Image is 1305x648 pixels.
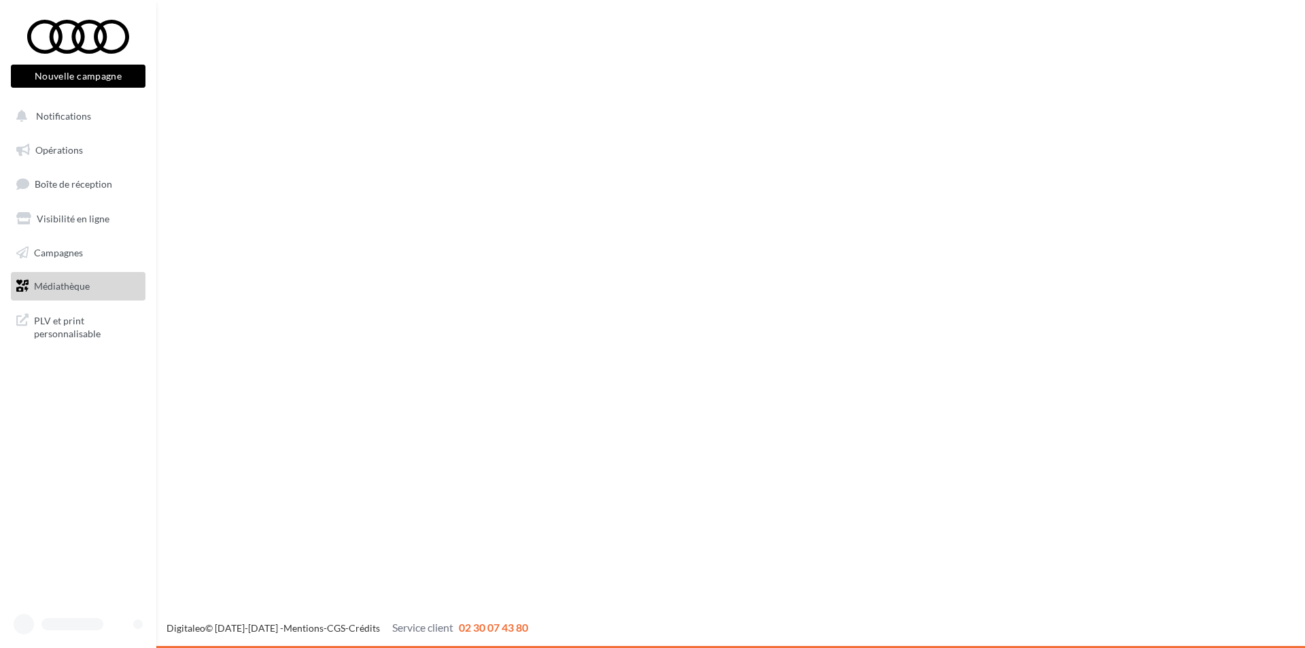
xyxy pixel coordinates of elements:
a: Mentions [283,622,324,634]
span: Médiathèque [34,280,90,292]
span: PLV et print personnalisable [34,311,140,341]
a: Crédits [349,622,380,634]
a: PLV et print personnalisable [8,306,148,346]
button: Notifications [8,102,143,131]
span: Opérations [35,144,83,156]
span: 02 30 07 43 80 [459,621,528,634]
a: Boîte de réception [8,169,148,199]
span: Notifications [36,110,91,122]
span: © [DATE]-[DATE] - - - [167,622,528,634]
a: CGS [327,622,345,634]
span: Service client [392,621,453,634]
span: Boîte de réception [35,178,112,190]
a: Opérations [8,136,148,165]
a: Campagnes [8,239,148,267]
span: Visibilité en ligne [37,213,109,224]
button: Nouvelle campagne [11,65,145,88]
a: Médiathèque [8,272,148,301]
a: Visibilité en ligne [8,205,148,233]
a: Digitaleo [167,622,205,634]
span: Campagnes [34,246,83,258]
